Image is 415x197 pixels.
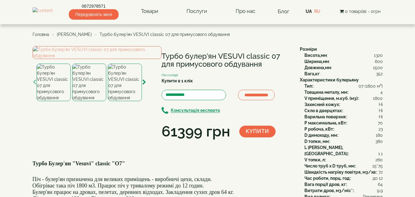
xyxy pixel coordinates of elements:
[33,189,234,195] font: Булер'ян працює на дровах, пелетах, деревних відходах. Закладення сухих дров 64 кг.
[304,188,354,193] b: Витрати дров, м3/міс*:
[304,139,330,144] b: D топки, мм:
[358,83,383,89] span: 07 (1800 м³)
[304,120,347,125] b: P максимальна, кВт:
[304,144,383,157] div: :
[372,163,383,169] span: 15*75
[378,181,383,187] span: 64
[376,132,383,138] span: 180
[375,138,383,144] span: 380
[304,95,383,101] div: :
[304,181,383,187] div: :
[304,138,383,144] div: :
[304,114,346,119] b: Варильна поверхня:
[304,108,343,113] b: Скло в дверцятах:
[304,175,383,181] div: :
[37,64,71,101] img: Турбо булер'ян VESUVI classic 07 для примусового обдування
[379,114,383,120] span: Ні
[304,101,383,108] div: :
[33,160,125,167] b: Турбо Булер'ян "Vesuvi" classic "О7"
[380,89,383,95] span: 4
[375,157,383,163] span: 260
[171,108,220,113] b: Консультація експерта
[278,8,289,14] a: Блог
[304,84,313,89] b: Тип:
[108,64,142,101] img: Турбо булер'ян VESUVI classic 07 для примусового обдування
[69,9,118,20] span: Передзвоніть мені
[304,145,348,156] b: L [PERSON_NAME], [GEOGRAPHIC_DATA]:
[304,169,383,175] div: :
[304,96,358,101] b: V приміщення, м.куб. (м3):
[304,83,383,89] div: :
[304,114,383,120] div: :
[373,95,383,101] span: 1800
[162,121,230,142] div: 61399 грн
[304,132,383,138] div: :
[33,46,162,59] img: Турбо булер'ян VESUVI classic 07 для примусового обдування
[304,59,329,64] b: Ширина,мм
[375,58,383,65] span: 600
[304,90,348,95] b: Товщина металу, мм:
[373,175,383,181] span: до 12
[314,9,320,14] a: RU
[378,169,383,175] span: 72
[300,77,359,82] b: Характеристики булерьяну
[304,89,383,95] div: :
[33,183,204,189] font: Обігріває така піч 1800 м3. Працює піч у тривалому режимі до 12 годин.
[304,170,377,175] b: Швидкість нагріву повітря, м3/хв:
[304,52,383,58] div: :
[379,108,383,114] span: Ні
[33,176,212,182] font: Піч - булер'ян призначена для великих приміщень - виробничі цехи, склади.
[304,120,383,126] div: :
[239,126,276,137] button: Купити
[306,9,312,14] a: UA
[304,108,383,114] div: :
[304,65,331,70] b: Довжина,мм
[33,7,53,15] img: content
[378,120,383,126] span: 70
[338,8,382,15] button: 0 товар(ів) - 0грн
[304,71,383,77] div: :
[57,32,92,37] a: [PERSON_NAME]
[304,65,383,71] div: :
[379,101,383,108] span: Ні
[304,126,383,132] div: :
[162,78,193,84] label: Купити в 1 клік
[304,133,338,138] b: D димоходу, мм:
[300,47,317,52] b: Розміри
[377,187,383,194] span: 9.9
[304,157,326,162] b: V топки, л:
[229,4,261,18] a: Про нас
[373,65,383,71] span: 1500
[180,4,213,18] a: Послуги
[304,164,355,168] b: Число труб x D труб, мм:
[304,163,383,169] div: :
[162,52,291,69] h1: Турбо булер'ян VESUVI classic 07 для примусового обдування
[376,71,383,77] span: 352
[345,9,381,14] span: 0 товар(ів) - 0грн
[100,32,230,37] span: Турбо булер'ян VESUVI classic 07 для примусового обдування
[304,53,327,58] b: Висота,мм
[378,151,383,157] span: 1.1
[378,126,383,132] span: 23
[304,182,346,187] b: Вага порції дров, кг:
[374,52,383,58] span: 1320
[304,58,383,65] div: :
[135,4,164,18] a: Товари
[304,187,383,194] div: :
[304,102,340,107] b: Захисний кожух:
[304,127,334,132] b: P робоча, кВт:
[72,64,106,101] img: Турбо булер'ян VESUVI classic 07 для примусового обдування
[304,176,350,181] b: Час роботи, порц. год:
[69,3,118,9] a: 0672978571
[304,71,319,76] b: Вага,кг
[33,32,49,37] a: Головна
[162,73,178,77] small: На складі
[304,157,383,163] div: :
